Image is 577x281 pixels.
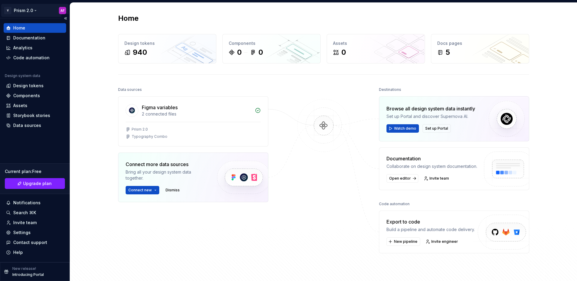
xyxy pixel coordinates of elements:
a: Invite engineer [424,237,461,246]
div: Export to code [386,218,475,225]
span: Dismiss [166,188,180,193]
button: Set up Portal [423,124,451,133]
div: 940 [133,48,147,57]
button: Dismiss [163,186,182,194]
a: Components00 [222,34,321,63]
a: Assets [4,101,66,110]
button: Search ⌘K [4,208,66,218]
button: Help [4,248,66,257]
div: Documentation [13,35,45,41]
div: Set up Portal and discover Supernova AI. [386,113,475,119]
span: Open editor [389,176,411,181]
div: Typography Combo [132,134,167,139]
a: Invite team [422,174,452,183]
a: Storybook stories [4,111,66,120]
div: Design tokens [13,83,44,89]
a: Code automation [4,53,66,63]
div: Collaborate on design system documentation. [386,163,477,169]
div: Prism 2.0 [14,8,33,14]
a: Assets0 [327,34,425,63]
span: New pipeline [394,239,417,244]
div: Connect more data sources [126,161,207,168]
a: Analytics [4,43,66,53]
a: Invite team [4,218,66,227]
div: Components [229,40,314,46]
button: VPrism 2.0AF [1,4,69,17]
div: Invite team [13,220,37,226]
span: Upgrade plan [23,181,52,187]
span: Invite engineer [431,239,458,244]
div: Assets [333,40,419,46]
div: 0 [341,48,346,57]
div: Code automation [379,200,410,208]
button: Watch demo [386,124,419,133]
div: Data sources [118,85,142,94]
div: Help [13,249,23,255]
div: Design system data [5,73,40,78]
div: Design tokens [124,40,210,46]
div: Data sources [13,122,41,128]
div: 5 [446,48,450,57]
a: Design tokens [4,81,66,91]
a: Data sources [4,121,66,130]
div: Home [13,25,25,31]
div: Prism 2.0 [132,127,148,132]
p: Introducing Portal [12,272,44,277]
div: 0 [237,48,242,57]
a: Figma variables2 connected filesPrism 2.0Typography Combo [118,96,268,147]
span: Connect new [128,188,152,193]
button: Collapse sidebar [61,14,70,23]
div: Current plan : Free [5,168,65,174]
div: 0 [258,48,263,57]
span: Set up Portal [425,126,448,131]
button: Connect new [126,186,159,194]
a: Documentation [4,33,66,43]
button: New pipeline [386,237,420,246]
div: Notifications [13,200,41,206]
span: Watch demo [394,126,416,131]
div: Components [13,93,40,99]
div: Search ⌘K [13,210,36,216]
a: Open editor [386,174,418,183]
div: 2 connected files [142,111,251,117]
button: Upgrade plan [5,178,65,189]
div: AF [60,8,65,13]
div: Build a pipeline and automate code delivery. [386,227,475,233]
a: Settings [4,228,66,237]
a: Docs pages5 [431,34,529,63]
div: Storybook stories [13,113,50,119]
div: Settings [13,230,31,236]
div: Assets [13,103,27,109]
a: Components [4,91,66,100]
div: Figma variables [142,104,178,111]
div: Docs pages [437,40,523,46]
h2: Home [118,14,139,23]
a: Design tokens940 [118,34,216,63]
div: V [4,7,11,14]
div: Contact support [13,239,47,245]
div: Code automation [13,55,50,61]
p: New release! [12,266,36,271]
a: Home [4,23,66,33]
div: Browse all design system data instantly [386,105,475,112]
div: Analytics [13,45,32,51]
button: Notifications [4,198,66,208]
div: Bring all your design system data together. [126,169,207,181]
div: Documentation [386,155,477,162]
button: Contact support [4,238,66,247]
span: Invite team [429,176,449,181]
div: Destinations [379,85,401,94]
